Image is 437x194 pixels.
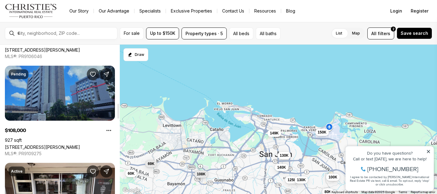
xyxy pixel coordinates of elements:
a: 57 SANTA CRUZ #1, BAYAMON PR, 00961 [5,145,80,150]
button: 69K [145,160,157,167]
div: Do you have questions? [6,14,88,18]
img: logo [5,4,57,18]
button: Register [407,5,432,17]
span: Login [390,9,402,13]
span: 149K [270,131,279,136]
span: filters [378,30,390,37]
a: Specialists [134,7,166,15]
button: All baths [256,27,281,39]
button: Save search [397,27,432,39]
span: [PHONE_NUMBER] [25,29,76,35]
span: 150K [318,130,327,135]
button: 130K [295,176,308,184]
span: For sale [124,31,140,36]
button: 149K [267,130,281,137]
a: Exclusive Properties [166,7,217,15]
button: 125K [285,176,299,184]
span: 125K [288,178,296,182]
button: 108K [194,170,208,178]
button: Contact Us [217,7,249,15]
button: 150K [315,129,329,136]
span: All [371,30,376,37]
button: For sale [120,27,144,39]
span: 100K [329,175,337,180]
p: Active [11,169,23,174]
div: Call or text [DATE], we are here to help! [6,20,88,24]
button: Login [387,5,406,17]
span: 130K [280,153,289,158]
button: Property types · 5 [182,27,227,39]
span: Up to $150K [150,31,175,36]
button: Share Property [100,165,112,178]
button: Save Property: 57 SANTA CRUZ #1 [87,68,99,80]
button: 140K [275,164,288,171]
a: Blog [281,7,300,15]
span: 108K [197,172,206,177]
span: I agree to be contacted by [PERSON_NAME] International Real Estate PR via text, call & email. To ... [8,38,87,49]
button: Start drawing [123,48,148,61]
label: List [331,28,347,39]
span: Register [411,9,428,13]
button: All beds [229,27,253,39]
button: Allfilters2 [367,27,394,39]
p: Pending [11,72,26,77]
a: 57 LOT OF 2850 SQ MTS ST #B, SAN JUAN PR, 00936 [5,47,80,53]
button: Up to $150K [146,27,179,39]
a: Resources [249,7,281,15]
button: 60K [125,170,137,177]
span: 69K [148,161,154,166]
span: 60K [128,171,134,176]
button: Property options [103,124,115,137]
span: Save search [401,31,428,36]
button: Share Property [100,68,112,80]
label: Map [347,28,365,39]
button: 130K [277,152,291,159]
span: 2 [392,27,395,31]
span: 130K [297,178,306,182]
a: Our Story [64,7,94,15]
span: 140K [277,165,286,170]
button: Save Property: 2 MODESTA [87,165,99,178]
button: 100K [326,174,340,181]
a: Our Advantage [94,7,134,15]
